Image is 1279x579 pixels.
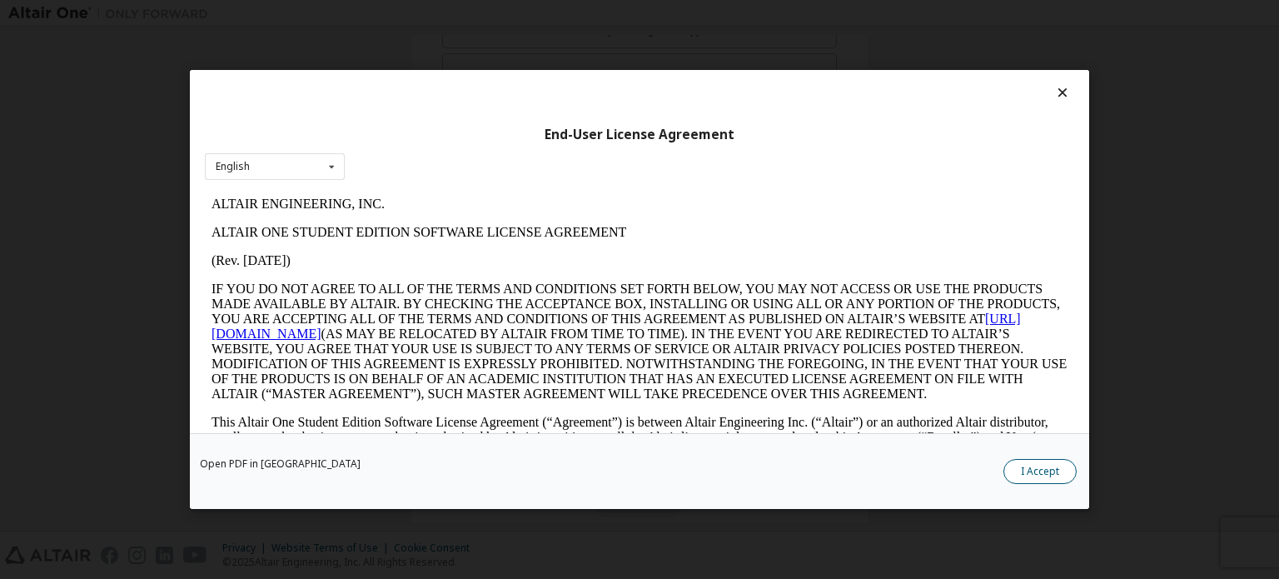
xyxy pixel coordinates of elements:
p: ALTAIR ONE STUDENT EDITION SOFTWARE LICENSE AGREEMENT [7,35,863,50]
div: End-User License Agreement [205,127,1074,143]
p: ALTAIR ENGINEERING, INC. [7,7,863,22]
div: English [216,162,250,172]
p: IF YOU DO NOT AGREE TO ALL OF THE TERMS AND CONDITIONS SET FORTH BELOW, YOU MAY NOT ACCESS OR USE... [7,92,863,212]
button: I Accept [1003,459,1077,484]
a: [URL][DOMAIN_NAME] [7,122,816,151]
p: (Rev. [DATE]) [7,63,863,78]
a: Open PDF in [GEOGRAPHIC_DATA] [200,459,361,469]
p: This Altair One Student Edition Software License Agreement (“Agreement”) is between Altair Engine... [7,225,863,285]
